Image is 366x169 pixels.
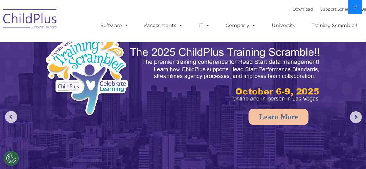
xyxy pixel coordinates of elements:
a: Support [321,7,337,11]
a: Company [220,20,262,32]
button: Cookies Settings [4,151,19,166]
span: Last name [82,40,100,44]
a: Training Scramble!! [306,20,363,32]
span: Phone number [82,64,107,69]
a: Assessments [138,20,189,32]
a: Learn More [249,109,309,125]
a: Download [293,7,313,11]
a: IT [193,20,216,32]
a: Software [95,20,135,32]
a: University [266,20,302,32]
